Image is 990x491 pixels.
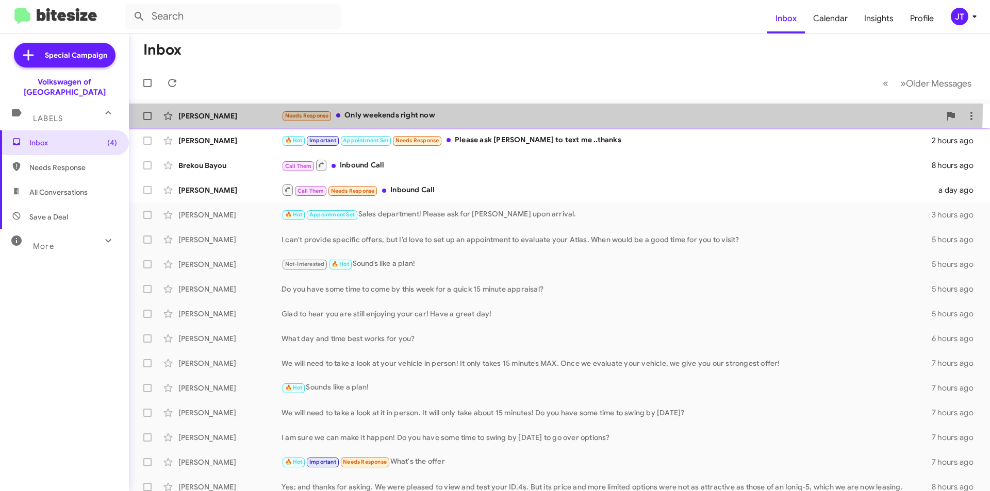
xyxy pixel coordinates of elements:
[309,137,336,144] span: Important
[45,50,107,60] span: Special Campaign
[395,137,439,144] span: Needs Response
[178,457,282,467] div: [PERSON_NAME]
[33,242,54,251] span: More
[883,77,888,90] span: «
[902,4,942,33] a: Profile
[178,309,282,319] div: [PERSON_NAME]
[309,211,355,218] span: Appointment Set
[343,137,388,144] span: Appointment Set
[932,160,982,171] div: 8 hours ago
[14,43,115,67] a: Special Campaign
[932,309,982,319] div: 5 hours ago
[932,358,982,368] div: 7 hours ago
[309,459,336,465] span: Important
[285,211,303,218] span: 🔥 Hot
[332,261,349,267] span: 🔥 Hot
[178,408,282,418] div: [PERSON_NAME]
[285,261,325,267] span: Not-Interested
[285,459,303,465] span: 🔥 Hot
[932,136,982,146] div: 2 hours ago
[285,112,329,119] span: Needs Response
[143,42,181,58] h1: Inbox
[282,234,932,245] div: I can't provide specific offers, but I’d love to set up an appointment to evaluate your Atlas. Wh...
[942,8,979,25] button: JT
[298,188,324,194] span: Call Them
[178,111,282,121] div: [PERSON_NAME]
[282,382,932,394] div: Sounds like a plan!
[178,259,282,269] div: [PERSON_NAME]
[285,137,303,144] span: 🔥 Hot
[107,138,117,148] span: (4)
[282,358,932,368] div: We will need to take a look at your vehicle in person! It only takes 15 minutes MAX. Once we eval...
[282,110,940,122] div: Only weekends right now
[178,234,282,245] div: [PERSON_NAME]
[767,4,805,33] a: Inbox
[906,78,971,89] span: Older Messages
[856,4,902,33] a: Insights
[932,259,982,269] div: 5 hours ago
[900,77,906,90] span: »
[285,163,312,170] span: Call Them
[343,459,387,465] span: Needs Response
[951,8,968,25] div: JT
[29,138,117,148] span: Inbox
[932,333,982,344] div: 6 hours ago
[178,210,282,220] div: [PERSON_NAME]
[932,383,982,393] div: 7 hours ago
[178,160,282,171] div: Brekou Bayou
[894,73,978,94] button: Next
[282,183,932,196] div: Inbound Call
[282,408,932,418] div: We will need to take a look at it in person. It will only take about 15 minutes! Do you have some...
[932,210,982,220] div: 3 hours ago
[932,234,982,245] div: 5 hours ago
[282,209,932,221] div: Sales department! Please ask for [PERSON_NAME] upon arrival.
[932,432,982,443] div: 7 hours ago
[282,432,932,443] div: I am sure we can make it happen! Do you have some time to swing by [DATE] to go over options?
[932,284,982,294] div: 5 hours ago
[125,4,341,29] input: Search
[282,159,932,172] div: Inbound Call
[178,333,282,344] div: [PERSON_NAME]
[805,4,856,33] a: Calendar
[178,383,282,393] div: [PERSON_NAME]
[178,185,282,195] div: [PERSON_NAME]
[29,212,68,222] span: Save a Deal
[282,333,932,344] div: What day and time best works for you?
[178,432,282,443] div: [PERSON_NAME]
[178,358,282,368] div: [PERSON_NAME]
[29,162,117,173] span: Needs Response
[877,73,895,94] button: Previous
[331,188,375,194] span: Needs Response
[29,187,88,197] span: All Conversations
[33,114,63,123] span: Labels
[282,456,932,468] div: What's the offer
[178,284,282,294] div: [PERSON_NAME]
[932,185,982,195] div: a day ago
[932,408,982,418] div: 7 hours ago
[932,457,982,467] div: 7 hours ago
[178,136,282,146] div: [PERSON_NAME]
[282,258,932,270] div: Sounds like a plan!
[285,384,303,391] span: 🔥 Hot
[877,73,978,94] nav: Page navigation example
[282,309,932,319] div: Glad to hear you are still enjoying your car! Have a great day!
[282,284,932,294] div: Do you have some time to come by this week for a quick 15 minute appraisal?
[282,134,932,146] div: Please ask [PERSON_NAME] to text me ..thanks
